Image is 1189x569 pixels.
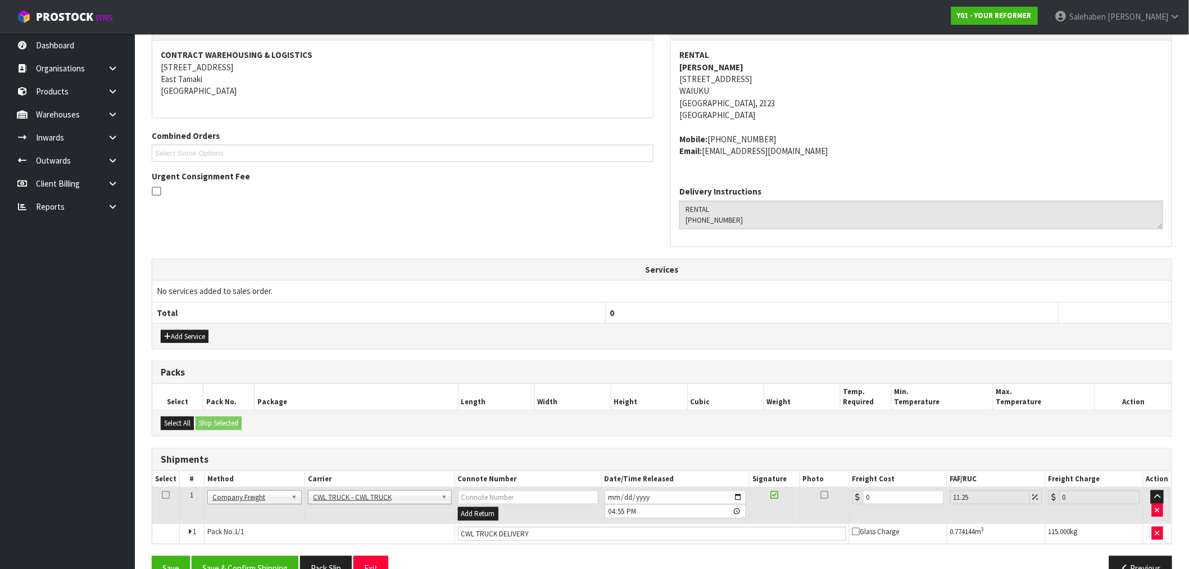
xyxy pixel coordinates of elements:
[36,10,93,24] span: ProStock
[161,367,1163,378] h3: Packs
[800,471,849,487] th: Photo
[679,62,743,73] strong: [PERSON_NAME]
[679,49,709,60] strong: RENTAL
[234,527,244,536] span: 1/1
[947,471,1045,487] th: FAF/RUC
[1069,11,1106,22] span: Salehaben
[161,330,208,344] button: Add Service
[190,490,193,500] span: 1
[679,133,1163,157] address: [PHONE_NUMBER] [EMAIL_ADDRESS][DOMAIN_NAME]
[458,490,598,504] input: Connote Number
[152,471,180,487] th: Select
[152,384,203,410] th: Select
[17,10,31,24] img: cube-alt.png
[161,24,645,34] h3: From Address
[161,454,1163,465] h3: Shipments
[458,527,846,541] input: Connote Number
[152,302,605,323] th: Total
[305,471,455,487] th: Carrier
[204,471,305,487] th: Method
[611,384,687,410] th: Height
[1143,471,1172,487] th: Action
[947,523,1045,544] td: m
[313,491,437,504] span: CWL TRUCK - CWL TRUCK
[534,384,611,410] th: Width
[863,490,944,504] input: Freight Cost
[982,526,984,533] sup: 3
[750,471,800,487] th: Signature
[212,491,287,504] span: Company Freight
[180,471,205,487] th: #
[679,134,707,144] strong: mobile
[1108,11,1168,22] span: [PERSON_NAME]
[679,49,1163,121] address: [STREET_ADDRESS] WAIUKU [GEOGRAPHIC_DATA], 2123 [GEOGRAPHIC_DATA]
[1045,523,1143,544] td: kg
[951,7,1038,25] a: Y01 - YOUR REFORMER
[196,417,242,430] button: Ship Selected
[161,49,645,97] address: [STREET_ADDRESS] East Tamaki [GEOGRAPHIC_DATA]
[1059,490,1140,504] input: Freight Charge
[679,186,761,197] label: Delivery Instructions
[1095,384,1172,410] th: Action
[458,507,498,521] button: Add Return
[204,523,455,544] td: Pack No.
[993,384,1095,410] th: Max. Temperature
[950,490,1030,504] input: Freight Adjustment
[1045,471,1143,487] th: Freight Charge
[840,384,891,410] th: Temp. Required
[679,146,702,156] strong: email
[96,12,113,23] small: WMS
[152,130,220,142] label: Combined Orders
[687,384,764,410] th: Cubic
[161,417,194,430] button: Select All
[152,259,1172,281] th: Services
[852,527,900,536] span: Glass Charge
[601,471,750,487] th: Date/Time Released
[849,471,947,487] th: Freight Cost
[458,384,534,410] th: Length
[152,281,1172,302] td: No services added to sales order.
[455,471,601,487] th: Connote Number
[957,11,1032,20] strong: Y01 - YOUR REFORMER
[193,527,196,536] span: 1
[679,24,1163,34] h3: To Address
[1049,527,1070,536] span: 115.000
[161,49,312,60] strong: CONTRACT WAREHOUSING & LOGISTICS
[950,527,975,536] span: 0.774144
[152,170,250,182] label: Urgent Consignment Fee
[764,384,840,410] th: Weight
[610,308,615,318] span: 0
[891,384,993,410] th: Min. Temperature
[254,384,458,410] th: Package
[203,384,255,410] th: Pack No.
